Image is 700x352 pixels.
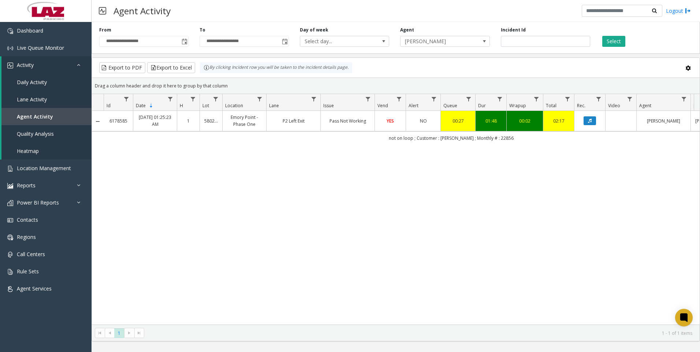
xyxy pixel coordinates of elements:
[1,56,92,74] a: Activity
[1,91,92,108] a: Lane Activity
[501,27,526,33] label: Incident Id
[608,102,620,109] span: Video
[377,102,388,109] span: Vend
[400,27,414,33] label: Agent
[464,94,474,104] a: Queue Filter Menu
[7,183,13,189] img: 'icon'
[17,79,47,86] span: Daily Activity
[99,62,145,73] button: Export to PDF
[138,114,172,128] a: [DATE] 01:25:23 AM
[17,147,39,154] span: Heatmap
[394,94,404,104] a: Vend Filter Menu
[511,117,539,124] a: 00:02
[200,27,205,33] label: To
[666,7,691,15] a: Logout
[532,94,541,104] a: Wrapup Filter Menu
[7,28,13,34] img: 'icon'
[17,61,34,68] span: Activity
[17,233,36,240] span: Regions
[147,62,195,73] button: Export to Excel
[7,269,13,275] img: 'icon'
[17,251,45,258] span: Call Centers
[17,44,64,51] span: Live Queue Monitor
[509,102,526,109] span: Wrapup
[1,108,92,125] a: Agent Activity
[401,36,472,46] span: [PERSON_NAME]
[679,94,689,104] a: Agent Filter Menu
[641,117,686,124] a: [PERSON_NAME]
[180,36,188,46] span: Toggle popup
[17,165,71,172] span: Location Management
[445,117,471,124] a: 00:27
[410,117,436,124] a: NO
[204,117,218,124] a: 580271
[148,103,154,109] span: Sortable
[107,102,111,109] span: Id
[7,166,13,172] img: 'icon'
[165,94,175,104] a: Date Filter Menu
[149,330,692,336] kendo-pager-info: 1 - 1 of 1 items
[280,36,288,46] span: Toggle popup
[202,102,209,109] span: Lot
[379,117,401,124] a: YES
[625,94,635,104] a: Video Filter Menu
[188,94,198,104] a: H Filter Menu
[1,74,92,91] a: Daily Activity
[92,119,104,124] a: Collapse Details
[7,63,13,68] img: 'icon'
[271,117,316,124] a: P2 Left Exit
[300,27,328,33] label: Day of week
[7,217,13,223] img: 'icon'
[639,102,651,109] span: Agent
[17,199,59,206] span: Power BI Reports
[92,79,700,92] div: Drag a column header and drop it here to group by that column
[685,7,691,15] img: logout
[594,94,604,104] a: Rec. Filter Menu
[136,102,146,109] span: Date
[211,94,221,104] a: Lot Filter Menu
[323,102,334,109] span: Issue
[577,102,585,109] span: Rec.
[225,102,243,109] span: Location
[1,142,92,160] a: Heatmap
[269,102,279,109] span: Lane
[204,65,209,71] img: infoIcon.svg
[200,62,352,73] div: By clicking Incident row you will be taken to the incident details page.
[17,182,36,189] span: Reports
[17,268,39,275] span: Rule Sets
[99,27,111,33] label: From
[7,45,13,51] img: 'icon'
[227,114,262,128] a: Emory Point - Phase One
[602,36,625,47] button: Select
[478,102,486,109] span: Dur
[480,117,502,124] a: 01:48
[387,118,394,124] span: YES
[99,2,106,20] img: pageIcon
[17,216,38,223] span: Contacts
[17,96,47,103] span: Lane Activity
[309,94,319,104] a: Lane Filter Menu
[17,285,52,292] span: Agent Services
[563,94,573,104] a: Total Filter Menu
[7,286,13,292] img: 'icon'
[114,328,124,338] span: Page 1
[363,94,373,104] a: Issue Filter Menu
[17,113,53,120] span: Agent Activity
[180,102,183,109] span: H
[17,27,43,34] span: Dashboard
[7,235,13,240] img: 'icon'
[495,94,505,104] a: Dur Filter Menu
[409,102,418,109] span: Alert
[182,117,195,124] a: 1
[122,94,131,104] a: Id Filter Menu
[110,2,174,20] h3: Agent Activity
[7,200,13,206] img: 'icon'
[548,117,570,124] a: 02:17
[546,102,556,109] span: Total
[300,36,371,46] span: Select day...
[17,130,54,137] span: Quality Analysis
[429,94,439,104] a: Alert Filter Menu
